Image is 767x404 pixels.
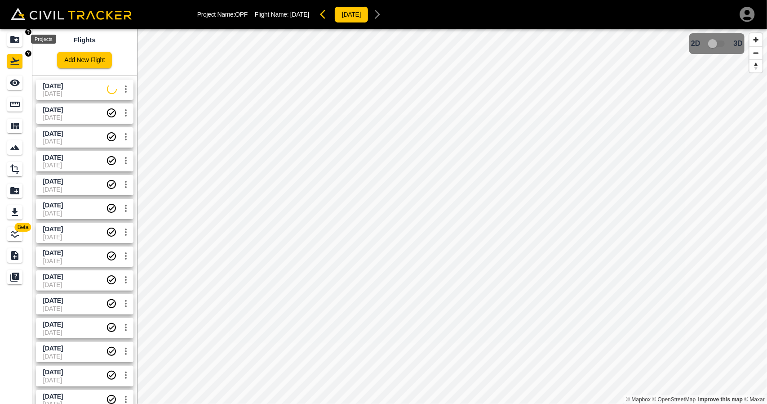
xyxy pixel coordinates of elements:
[31,35,56,44] div: Projects
[290,11,309,18] span: [DATE]
[704,35,730,52] span: 3D model not uploaded yet
[749,33,763,46] button: Zoom in
[734,40,743,48] span: 3D
[626,396,651,403] a: Mapbox
[137,29,767,404] canvas: Map
[334,6,368,23] button: [DATE]
[197,11,248,18] p: Project Name: OPF
[698,396,743,403] a: Map feedback
[749,59,763,72] button: Reset bearing to north
[652,396,696,403] a: OpenStreetMap
[255,11,309,18] p: Flight Name:
[749,46,763,59] button: Zoom out
[744,396,765,403] a: Maxar
[11,8,132,20] img: Civil Tracker
[691,40,700,48] span: 2D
